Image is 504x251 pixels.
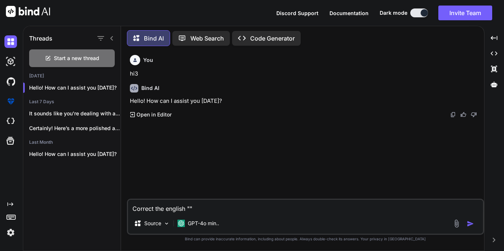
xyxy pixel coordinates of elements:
img: Pick Models [163,220,170,227]
img: darkChat [4,35,17,48]
img: icon [467,220,474,227]
span: Documentation [329,10,369,16]
h2: Last 7 Days [23,99,121,105]
span: Dark mode [380,9,407,17]
span: Start a new thread [54,55,99,62]
h2: [DATE] [23,73,121,79]
p: Web Search [190,34,224,43]
p: Hello! How can I assist you [DATE]? [130,97,483,105]
p: Hello! How can I assist you [DATE]? [29,150,121,158]
h1: Threads [29,34,52,43]
img: attachment [452,219,461,228]
p: Open in Editor [137,111,172,118]
p: GPT-4o min.. [188,220,219,227]
span: Discord Support [276,10,318,16]
p: Source [144,220,161,227]
textarea: Correct the english "" [128,200,483,213]
p: Code Generator [250,34,295,43]
p: hi3 [130,70,483,78]
p: Bind AI [144,34,164,43]
img: githubDark [4,75,17,88]
button: Documentation [329,9,369,17]
img: settings [4,226,17,239]
img: cloudideIcon [4,115,17,128]
img: copy [450,112,456,118]
button: Invite Team [438,6,492,20]
p: It sounds like you're dealing with a... [29,110,121,117]
h6: Bind AI [141,84,159,92]
img: like [460,112,466,118]
button: Discord Support [276,9,318,17]
img: dislike [471,112,477,118]
img: premium [4,95,17,108]
img: darkAi-studio [4,55,17,68]
p: Bind can provide inaccurate information, including about people. Always double-check its answers.... [127,236,484,242]
h2: Last Month [23,139,121,145]
img: Bind AI [6,6,50,17]
p: Hello! How can I assist you [DATE]? [29,84,121,91]
img: GPT-4o mini [177,220,185,227]
h6: You [143,56,153,64]
p: Certainly! Here’s a more polished and polite... [29,125,121,132]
